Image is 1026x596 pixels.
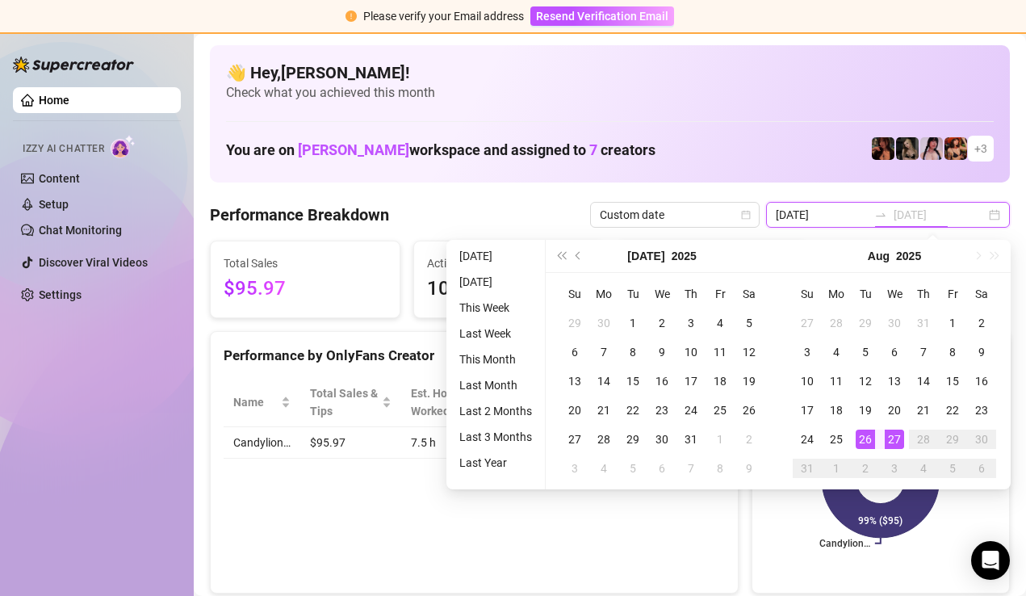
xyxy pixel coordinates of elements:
div: 10 [798,371,817,391]
td: 2025-08-06 [880,338,909,367]
td: 2025-07-18 [706,367,735,396]
td: 2025-07-15 [618,367,647,396]
div: 1 [943,313,962,333]
li: Last 3 Months [453,427,538,447]
td: 2025-09-01 [822,454,851,483]
div: 10 [681,342,701,362]
td: 2025-07-11 [706,338,735,367]
img: logo-BBDzfeDw.svg [13,57,134,73]
div: 28 [594,430,614,449]
td: 2025-07-22 [618,396,647,425]
td: 2025-08-05 [618,454,647,483]
div: 28 [827,313,846,333]
div: 19 [856,401,875,420]
div: 8 [623,342,643,362]
div: 8 [710,459,730,478]
div: 30 [885,313,904,333]
td: 2025-08-18 [822,396,851,425]
span: swap-right [874,208,887,221]
div: 7 [594,342,614,362]
td: 2025-09-06 [967,454,996,483]
div: Open Intercom Messenger [971,541,1010,580]
td: 2025-08-04 [589,454,618,483]
td: 2025-08-02 [735,425,764,454]
div: 11 [710,342,730,362]
td: 2025-08-01 [938,308,967,338]
div: 29 [856,313,875,333]
td: 2025-07-21 [589,396,618,425]
th: Su [793,279,822,308]
button: Choose a month [868,240,890,272]
td: 2025-07-14 [589,367,618,396]
td: 2025-07-13 [560,367,589,396]
li: This Month [453,350,538,369]
div: 7 [681,459,701,478]
div: 6 [652,459,672,478]
span: Custom date [600,203,750,227]
td: 2025-08-14 [909,367,938,396]
td: 2025-08-26 [851,425,880,454]
th: Total Sales & Tips [300,378,401,427]
div: 17 [681,371,701,391]
th: Sa [967,279,996,308]
td: 2025-08-13 [880,367,909,396]
div: 21 [914,401,933,420]
th: Tu [851,279,880,308]
td: 2025-07-30 [647,425,676,454]
li: [DATE] [453,246,538,266]
div: 18 [710,371,730,391]
td: 2025-08-27 [880,425,909,454]
div: 13 [885,371,904,391]
input: Start date [776,206,868,224]
div: 1 [623,313,643,333]
h4: 👋 Hey, [PERSON_NAME] ! [226,61,994,84]
div: 20 [885,401,904,420]
button: Choose a month [627,240,664,272]
div: 5 [856,342,875,362]
div: Performance by OnlyFans Creator [224,345,725,367]
td: 2025-07-27 [793,308,822,338]
th: Fr [706,279,735,308]
div: 27 [885,430,904,449]
div: 29 [623,430,643,449]
td: 2025-07-31 [676,425,706,454]
input: End date [894,206,986,224]
span: Active Chats [427,254,590,272]
span: + 3 [974,140,987,157]
li: This Week [453,298,538,317]
div: 14 [594,371,614,391]
td: 2025-09-05 [938,454,967,483]
text: Candylion… [819,538,870,549]
span: Name [233,393,278,411]
div: 26 [739,401,759,420]
div: 2 [652,313,672,333]
button: Resend Verification Email [530,6,674,26]
td: 2025-07-09 [647,338,676,367]
td: 2025-08-03 [560,454,589,483]
td: 2025-07-06 [560,338,589,367]
a: Setup [39,198,69,211]
span: calendar [741,210,751,220]
td: 2025-07-27 [560,425,589,454]
div: 8 [943,342,962,362]
td: 2025-09-03 [880,454,909,483]
h1: You are on workspace and assigned to creators [226,141,655,159]
span: Resend Verification Email [536,10,668,23]
a: Settings [39,288,82,301]
td: 2025-08-02 [967,308,996,338]
td: Candylion… [224,427,300,459]
div: 28 [914,430,933,449]
button: Previous month (PageUp) [570,240,588,272]
th: Th [676,279,706,308]
td: 2025-08-06 [647,454,676,483]
div: 3 [681,313,701,333]
td: 2025-07-29 [851,308,880,338]
td: 2025-07-24 [676,396,706,425]
button: Last year (Control + left) [552,240,570,272]
div: 19 [739,371,759,391]
div: 4 [710,313,730,333]
div: 1 [710,430,730,449]
div: 7 [914,342,933,362]
td: 2025-08-09 [967,338,996,367]
li: Last Month [453,376,538,395]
